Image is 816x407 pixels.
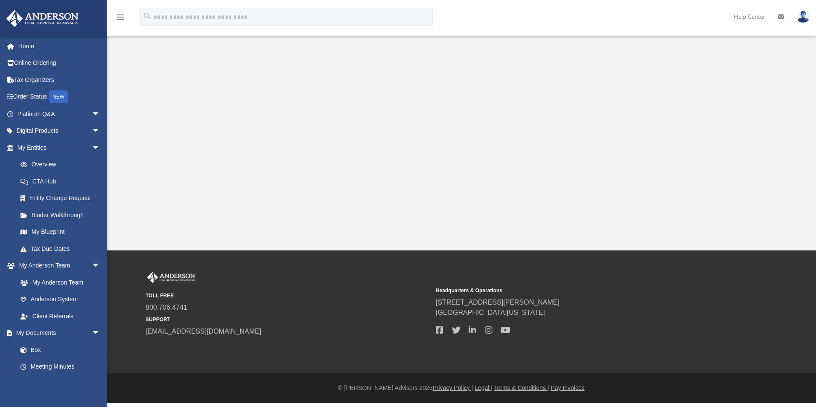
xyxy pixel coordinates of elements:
[12,206,113,224] a: Binder Walkthrough
[6,105,113,122] a: Platinum Q&Aarrow_drop_down
[12,190,113,207] a: Entity Change Request
[6,139,113,156] a: My Entitiesarrow_drop_down
[6,38,113,55] a: Home
[12,274,105,291] a: My Anderson Team
[92,325,109,342] span: arrow_drop_down
[12,173,113,190] a: CTA Hub
[6,88,113,106] a: Order StatusNEW
[6,257,109,274] a: My Anderson Teamarrow_drop_down
[6,325,109,342] a: My Documentsarrow_drop_down
[146,328,261,335] a: [EMAIL_ADDRESS][DOMAIN_NAME]
[146,292,430,299] small: TOLL FREE
[494,384,549,391] a: Terms & Conditions |
[92,257,109,275] span: arrow_drop_down
[143,12,152,21] i: search
[12,240,113,257] a: Tax Due Dates
[475,384,493,391] a: Legal |
[436,299,560,306] a: [STREET_ADDRESS][PERSON_NAME]
[436,309,545,316] a: [GEOGRAPHIC_DATA][US_STATE]
[6,55,113,72] a: Online Ordering
[12,308,109,325] a: Client Referrals
[797,11,810,23] img: User Pic
[92,139,109,157] span: arrow_drop_down
[92,122,109,140] span: arrow_drop_down
[4,10,81,27] img: Anderson Advisors Platinum Portal
[6,71,113,88] a: Tax Organizers
[12,375,105,392] a: Forms Library
[146,316,430,323] small: SUPPORT
[6,122,113,140] a: Digital Productsarrow_drop_down
[436,287,720,294] small: Headquarters & Operations
[115,16,125,22] a: menu
[12,341,105,358] a: Box
[433,384,473,391] a: Privacy Policy |
[12,224,109,241] a: My Blueprint
[146,272,197,283] img: Anderson Advisors Platinum Portal
[49,90,68,103] div: NEW
[146,304,187,311] a: 800.706.4741
[551,384,584,391] a: Pay Invoices
[107,384,816,392] div: © [PERSON_NAME] Advisors 2025
[12,291,109,308] a: Anderson System
[115,12,125,22] i: menu
[92,105,109,123] span: arrow_drop_down
[12,156,113,173] a: Overview
[12,358,109,375] a: Meeting Minutes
